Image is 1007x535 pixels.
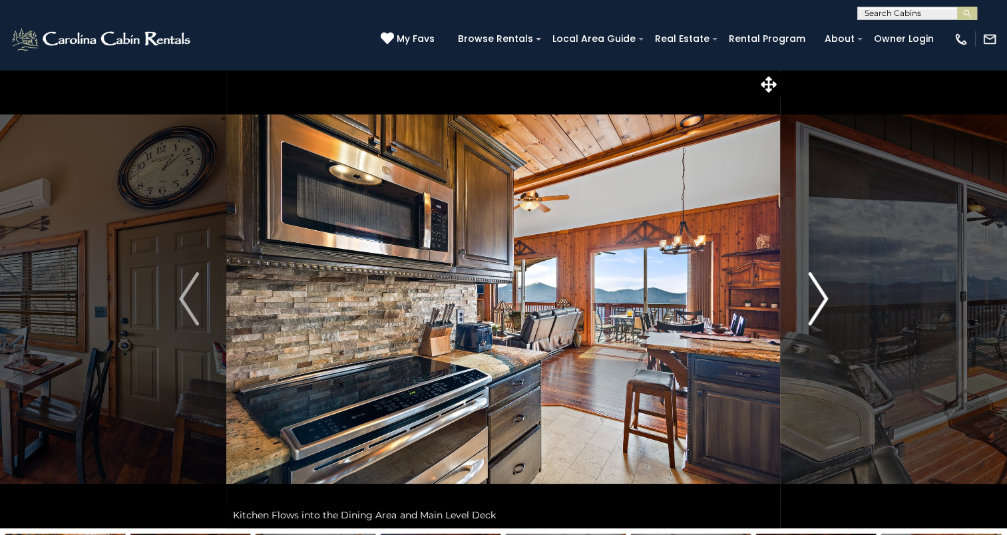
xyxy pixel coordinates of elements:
a: Browse Rentals [451,29,540,49]
a: Owner Login [867,29,940,49]
img: mail-regular-white.png [982,32,997,47]
img: White-1-2.png [10,26,194,53]
div: Kitchen Flows into the Dining Area and Main Level Deck [226,502,780,528]
img: arrow [179,272,199,325]
button: Previous [152,69,226,528]
button: Next [781,69,855,528]
img: phone-regular-white.png [954,32,968,47]
a: Real Estate [648,29,716,49]
span: My Favs [397,32,435,46]
a: About [818,29,861,49]
a: Rental Program [722,29,812,49]
img: arrow [808,272,828,325]
a: My Favs [381,32,438,47]
a: Local Area Guide [546,29,642,49]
